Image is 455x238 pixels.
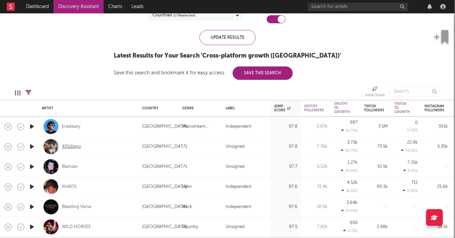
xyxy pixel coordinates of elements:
div: 9.22 % [343,229,358,233]
div: Unsigned [226,143,245,151]
div: 31.4k [304,183,328,191]
div: 91.5k [364,163,388,171]
div: Jump Score [274,104,291,112]
div: 5.35k [425,143,448,151]
label: Exclude Lofi / Instrumental Artists [246,7,306,15]
div: Independent [226,183,251,191]
div: 80.1k [364,183,388,191]
div: 16.81 % [342,189,358,193]
div: Rock [182,203,192,211]
div: Latest Results for Your Search ' Cross-platform growth ([GEOGRAPHIC_DATA]) ' [114,52,341,60]
div: Jump Score [365,92,385,100]
div: Tiktok Followers [364,104,384,112]
div: Label [226,106,264,110]
div: 23.95 % [341,209,358,213]
a: bradeazy [62,124,81,130]
div: Country [142,106,172,110]
div: [GEOGRAPHIC_DATA] [142,123,187,131]
div: 7.76k [304,143,328,151]
div: Countries [152,11,195,19]
a: WILD HORSES [62,224,91,230]
div: 3.64k [347,201,358,205]
span: ( 1 / 78 selected) [173,11,195,19]
div: 7.25k [408,161,418,165]
div: Filters(11 filters active) [25,83,31,103]
div: Update Results [200,30,256,45]
div: 0 [415,121,418,125]
div: Independent [226,123,251,131]
div: 0.00 % [407,129,418,133]
div: Edit Columns [15,83,20,103]
div: [GEOGRAPHIC_DATA] [142,223,187,231]
a: Bleeding Verse [62,204,91,210]
div: [GEOGRAPHIC_DATA] [142,183,187,191]
div: Genre [182,106,216,110]
div: Independent [226,203,251,211]
a: 405diego [62,144,81,150]
div: Save this search and bookmark it for easy access: [114,70,293,75]
div: Tiktok 7D Growth [394,102,410,114]
div: 7.81k [304,223,328,231]
div: [GEOGRAPHIC_DATA] [142,163,187,171]
div: Mainstream Electronic [182,123,219,131]
div: 301k [425,123,448,131]
div: Unsigned [226,223,245,231]
div: 29.95 % [341,169,358,173]
div: 711 [412,181,418,185]
div: 97.5 [274,223,298,231]
div: 25.6k [425,183,448,191]
div: 987 [350,121,358,125]
div: 97.7 [274,163,298,171]
div: 97.6 [274,203,298,211]
div: 97.8 [274,123,298,131]
div: [GEOGRAPHIC_DATA] [142,203,187,211]
div: Instagram Followers [425,104,445,112]
div: 45.20 % [401,149,418,153]
a: KHAOS [62,184,77,190]
div: 3.73k [347,141,358,145]
div: 22.9k [407,141,418,145]
button: Save This Search [233,67,293,80]
div: 1.27k [348,161,358,165]
div: 73.5k [364,143,388,151]
input: Search for artists [308,3,408,11]
div: 0.90 % [403,189,418,193]
a: Blamian [62,164,78,170]
div: 97.6 [274,183,298,191]
div: 19.79 % [341,129,358,133]
div: 5.52k [304,163,328,171]
div: 659 [350,221,358,225]
div: 3.5M [364,123,388,131]
input: Search... [390,87,440,97]
div: 34.1k [425,223,448,231]
div: 1.48k [364,223,388,231]
div: Artist [42,106,132,110]
div: 92.79 % [341,149,358,153]
div: Jump Score [365,83,385,103]
div: Unsigned [226,163,245,171]
div: Latin [182,183,192,191]
div: 4.52k [347,181,358,185]
div: 97.8 [274,143,298,151]
div: 5.97k [304,123,328,131]
div: 18.9k [304,203,328,211]
div: 8.61 % [404,169,418,173]
div: Spotify Followers [304,104,324,112]
div: Country [182,223,198,231]
div: [GEOGRAPHIC_DATA] [142,143,187,151]
div: Spotify 7D Growth [334,102,350,114]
